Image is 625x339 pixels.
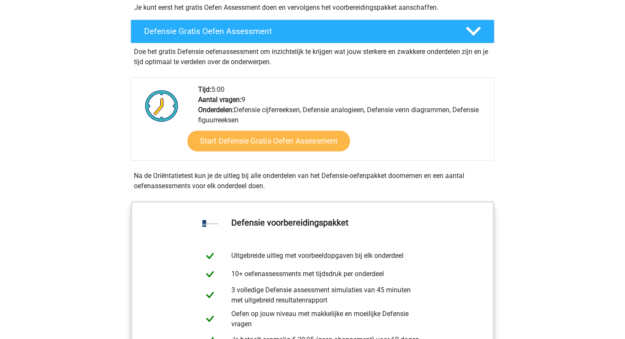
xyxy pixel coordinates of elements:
a: Start Defensie Gratis Oefen Assessment [187,131,350,151]
div: Doe het gratis Defensie oefenassessment om inzichtelijk te krijgen wat jouw sterkere en zwakkere ... [131,43,494,67]
b: Onderdelen: [198,106,234,114]
img: Klok [140,85,183,127]
div: 5:00 9 Defensie cijferreeksen, Defensie analogieen, Defensie venn diagrammen, Defensie figuurreeksen [192,85,494,160]
b: Tijd: [198,85,211,93]
h4: Defensie Gratis Oefen Assessment [144,26,452,36]
div: Na de Oriëntatietest kun je de uitleg bij alle onderdelen van het Defensie-oefenpakket doornemen ... [131,171,494,191]
a: Defensie Gratis Oefen Assessment [127,20,498,43]
b: Aantal vragen: [198,96,241,104]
